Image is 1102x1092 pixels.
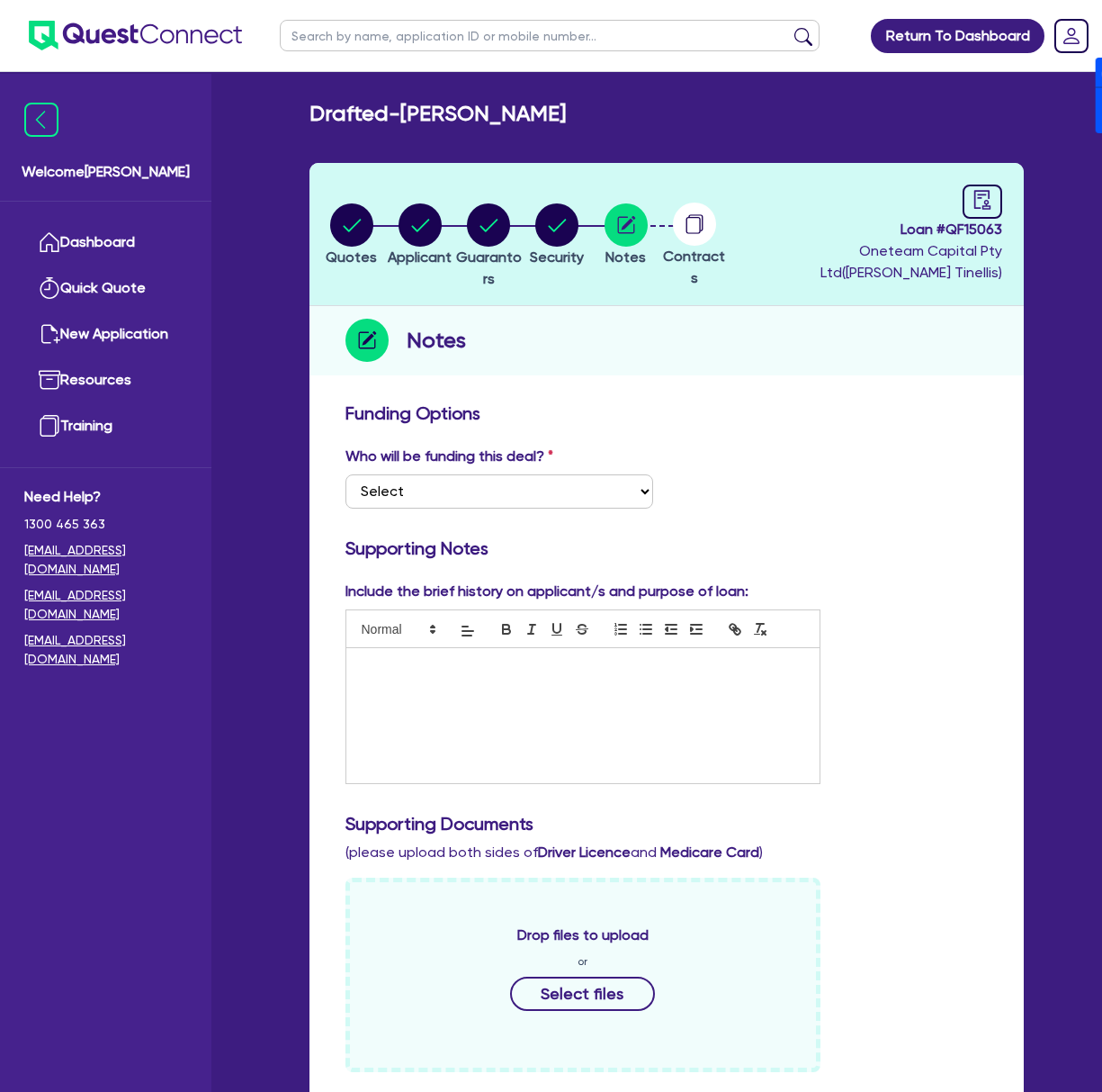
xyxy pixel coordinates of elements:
h3: Supporting Notes [345,537,988,559]
a: Dropdown toggle [1048,13,1095,59]
button: Security [529,203,585,269]
a: Return To Dashboard [871,19,1044,53]
img: training [39,415,60,437]
span: Guarantors [456,248,522,287]
span: or [578,953,587,970]
img: icon-menu-close [24,103,58,137]
h2: Drafted - [PERSON_NAME] [309,101,566,127]
img: quest-connect-logo-blue [29,21,242,50]
a: audit [963,185,1002,219]
span: (please upload both sides of and ) [345,844,763,861]
img: resources [39,369,60,391]
a: Resources [24,357,187,403]
button: Applicant [387,203,452,269]
label: Who will be funding this deal? [345,446,553,467]
span: Notes [605,248,646,266]
b: Medicare Card [660,844,759,861]
span: 1300 465 363 [24,515,187,534]
span: Security [530,248,584,266]
span: Quotes [326,248,377,266]
h2: Notes [407,324,466,356]
img: new-application [39,323,60,345]
img: quick-quote [39,277,60,299]
button: Select files [510,977,656,1011]
span: Oneteam Capital Pty Ltd ( [PERSON_NAME] Tinellis ) [820,242,1002,281]
a: Quick Quote [24,266,187,311]
span: Loan # QF15063 [733,219,1001,240]
button: Notes [604,203,649,269]
img: step-icon [345,319,389,362]
a: [EMAIL_ADDRESS][DOMAIN_NAME] [24,631,187,669]
a: Dashboard [24,220,187,266]
a: [EMAIL_ADDRESS][DOMAIN_NAME] [24,541,187,579]
span: Applicant [388,248,452,266]
span: Drop files to upload [517,925,649,946]
button: Guarantors [454,203,523,291]
h3: Funding Options [345,402,988,424]
input: Search by name, application ID or mobile number... [280,20,820,51]
a: Training [24,403,187,449]
span: audit [972,190,992,210]
button: Quotes [325,203,378,269]
h3: Supporting Documents [345,813,988,835]
label: Include the brief history on applicant/s and purpose of loan: [345,581,748,602]
a: New Application [24,311,187,357]
b: Driver Licence [538,844,631,861]
span: Contracts [663,248,725,286]
span: Welcome [PERSON_NAME] [22,161,190,183]
a: [EMAIL_ADDRESS][DOMAIN_NAME] [24,586,187,624]
span: Need Help? [24,486,187,508]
